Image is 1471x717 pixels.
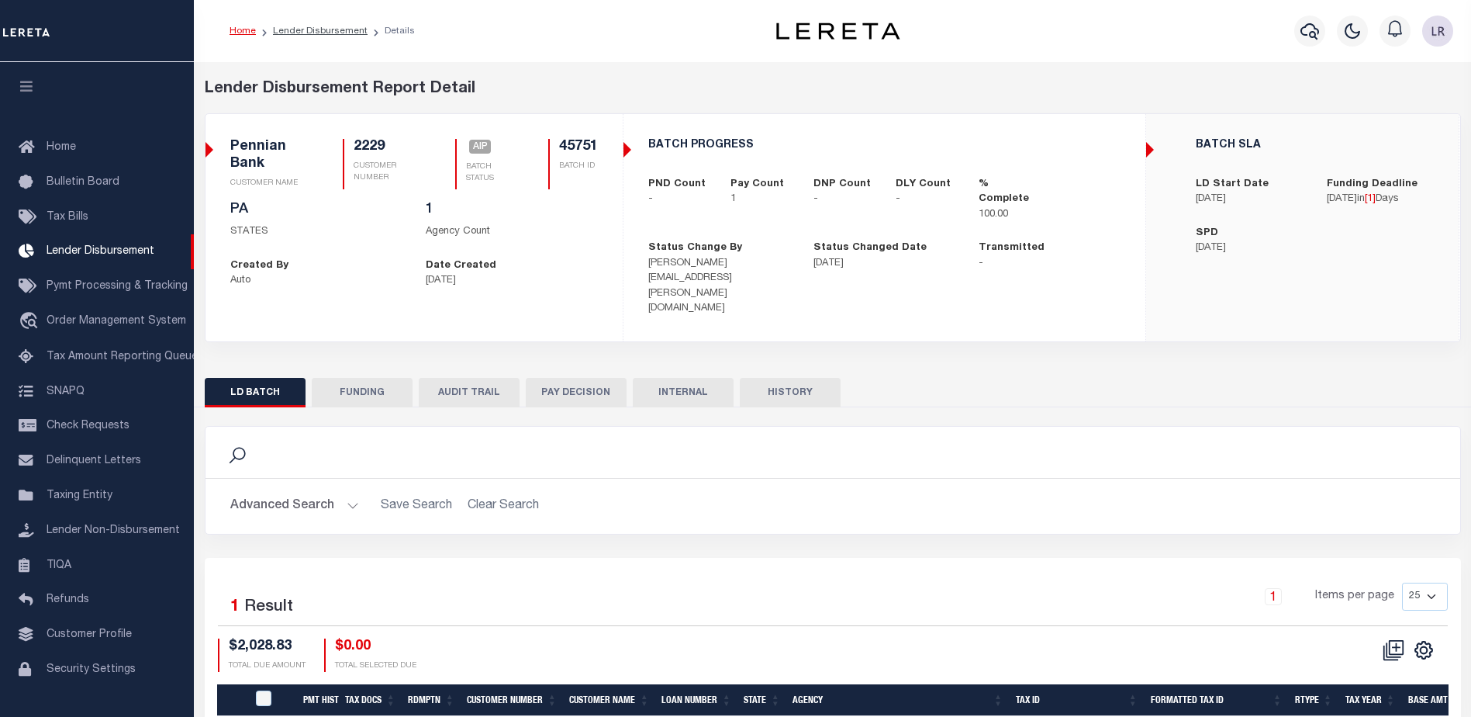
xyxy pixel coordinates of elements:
[205,78,1461,101] div: Lender Disbursement Report Detail
[979,256,1121,272] p: -
[426,202,598,219] h5: 1
[648,177,706,192] label: PND Count
[312,378,413,407] button: FUNDING
[979,177,1038,207] label: % Complete
[230,26,256,36] a: Home
[730,177,784,192] label: Pay Count
[655,684,737,716] th: Loan Number: activate to sort column ascending
[339,684,402,716] th: Tax Docs: activate to sort column ascending
[1339,684,1402,716] th: Tax Year: activate to sort column ascending
[47,281,188,292] span: Pymt Processing & Tracking
[776,23,900,40] img: logo-dark.svg
[47,455,141,466] span: Delinquent Letters
[648,139,1121,152] h5: BATCH PROGRESS
[47,559,71,570] span: TIQA
[979,241,1045,256] label: Transmitted
[426,273,598,289] p: [DATE]
[1265,588,1282,605] a: 1
[896,177,951,192] label: DLY Count
[230,258,288,274] label: Created By
[247,684,297,716] th: PayeePmtBatchStatus
[419,378,520,407] button: AUDIT TRAIL
[1289,684,1339,716] th: RType: activate to sort column ascending
[1196,241,1304,256] p: [DATE]
[648,241,742,256] label: Status Change By
[354,161,418,184] p: CUSTOMER NUMBER
[1196,226,1218,241] label: SPD
[979,207,1038,223] p: 100.00
[813,192,873,207] p: -
[813,241,927,256] label: Status Changed Date
[47,212,88,223] span: Tax Bills
[217,684,247,716] th: &nbsp;&nbsp;&nbsp;&nbsp;&nbsp;&nbsp;&nbsp;&nbsp;&nbsp;&nbsp;
[230,273,402,289] p: Auto
[1327,194,1357,204] span: [DATE]
[368,24,415,38] li: Details
[648,256,790,317] p: [PERSON_NAME][EMAIL_ADDRESS][PERSON_NAME][DOMAIN_NAME]
[297,684,339,716] th: Pmt Hist
[230,599,240,615] span: 1
[1327,192,1435,207] p: in Days
[740,378,841,407] button: HISTORY
[47,386,85,397] span: SNAPQ
[230,139,306,172] h5: Pennian Bank
[737,684,786,716] th: State: activate to sort column ascending
[1145,684,1289,716] th: Formatted Tax Id: activate to sort column ascending
[47,177,119,188] span: Bulletin Board
[47,352,198,362] span: Tax Amount Reporting Queue
[426,224,598,240] p: Agency Count
[47,142,76,153] span: Home
[1196,139,1435,152] h5: BATCH SLA
[230,178,306,189] p: CUSTOMER NAME
[230,491,359,521] button: Advanced Search
[244,595,293,620] label: Result
[230,224,402,240] p: STATES
[335,660,416,672] p: TOTAL SELECTED DUE
[426,258,496,274] label: Date Created
[1402,684,1468,716] th: Base Amt: activate to sort column ascending
[469,140,492,154] a: AIP
[47,664,136,675] span: Security Settings
[229,660,306,672] p: TOTAL DUE AMOUNT
[230,202,402,219] h5: PA
[648,192,708,207] p: -
[47,525,180,536] span: Lender Non-Disbursement
[559,139,598,156] h5: 45751
[1315,588,1394,605] span: Items per page
[559,161,598,172] p: BATCH ID
[19,312,43,332] i: travel_explore
[354,139,418,156] h5: 2229
[47,316,186,327] span: Order Management System
[526,378,627,407] button: PAY DECISION
[1010,684,1145,716] th: Tax Id: activate to sort column ascending
[730,192,790,207] p: 1
[896,192,955,207] p: -
[461,684,563,716] th: Customer Number: activate to sort column ascending
[229,639,306,656] h4: $2,028.83
[205,378,306,407] button: LD BATCH
[563,684,655,716] th: Customer Name: activate to sort column ascending
[402,684,461,716] th: Rdmptn: activate to sort column ascending
[1196,177,1269,192] label: LD Start Date
[47,490,112,501] span: Taxing Entity
[466,161,511,185] p: BATCH STATUS
[1327,177,1417,192] label: Funding Deadline
[47,421,129,431] span: Check Requests
[1365,194,1376,204] span: [ ]
[813,177,871,192] label: DNP Count
[1367,194,1373,204] span: 1
[813,256,955,272] p: [DATE]
[633,378,734,407] button: INTERNAL
[786,684,1009,716] th: Agency: activate to sort column ascending
[335,639,416,656] h4: $0.00
[1196,192,1304,207] p: [DATE]
[47,629,132,640] span: Customer Profile
[273,26,368,36] a: Lender Disbursement
[47,594,89,605] span: Refunds
[47,246,154,257] span: Lender Disbursement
